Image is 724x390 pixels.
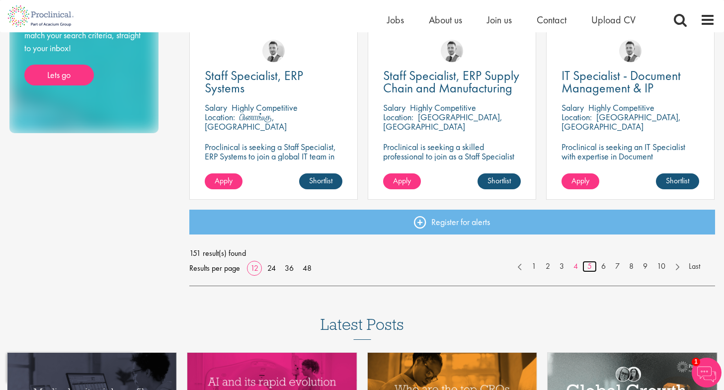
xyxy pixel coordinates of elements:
a: 6 [596,261,611,272]
a: 36 [281,263,297,273]
p: Proclinical is seeking an IT Specialist with expertise in Document Management and Intellectual Pr... [562,142,699,180]
p: பினாங்கு, [GEOGRAPHIC_DATA] [205,111,287,132]
div: Take the hassle out of job hunting and receive the latest jobs that match your search criteria, s... [24,3,144,85]
span: Staff Specialist, ERP Supply Chain and Manufacturing [383,67,519,96]
span: 1 [692,358,700,366]
a: Shortlist [478,173,521,189]
a: 8 [624,261,639,272]
span: Location: [383,111,413,123]
span: Staff Specialist, ERP Systems [205,67,303,96]
a: 12 [247,263,262,273]
a: Staff Specialist, ERP Systems [205,70,342,94]
a: Apply [562,173,599,189]
a: 5 [582,261,597,272]
a: Contact [537,13,566,26]
p: [GEOGRAPHIC_DATA], [GEOGRAPHIC_DATA] [562,111,681,132]
img: Giovanni Esposito [262,40,285,62]
a: 9 [638,261,652,272]
a: IT Specialist - Document Management & IP [562,70,699,94]
h3: Latest Posts [321,316,404,340]
p: [GEOGRAPHIC_DATA], [GEOGRAPHIC_DATA] [383,111,502,132]
a: Shortlist [656,173,699,189]
img: Chatbot [692,358,722,388]
a: 4 [568,261,583,272]
p: Proclinical is seeking a skilled professional to join as a Staff Specialist focusing on ERP Suppl... [383,142,521,180]
a: Last [684,261,705,272]
img: Giovanni Esposito [441,40,463,62]
a: Apply [205,173,242,189]
p: Highly Competitive [410,102,476,113]
span: Results per page [189,261,240,276]
a: Join us [487,13,512,26]
a: 2 [541,261,555,272]
img: Giovanni Esposito [619,40,642,62]
a: About us [429,13,462,26]
a: Staff Specialist, ERP Supply Chain and Manufacturing [383,70,521,94]
span: Salary [383,102,405,113]
a: 48 [299,263,315,273]
p: Proclinical is seeking a Staff Specialist, ERP Systems to join a global IT team in [GEOGRAPHIC_DA... [205,142,342,180]
span: Apply [571,175,589,186]
span: Location: [562,111,592,123]
a: 1 [527,261,541,272]
span: Location: [205,111,235,123]
span: Salary [205,102,227,113]
span: Apply [215,175,233,186]
span: Apply [393,175,411,186]
span: Salary [562,102,584,113]
a: Jobs [387,13,404,26]
a: Lets go [24,65,94,85]
a: 24 [264,263,279,273]
a: Apply [383,173,421,189]
a: 7 [610,261,625,272]
a: Register for alerts [189,210,715,234]
a: Shortlist [299,173,342,189]
a: 3 [555,261,569,272]
span: IT Specialist - Document Management & IP [562,67,681,96]
a: Upload CV [591,13,636,26]
a: 10 [652,261,670,272]
span: 151 result(s) found [189,246,715,261]
p: Highly Competitive [232,102,298,113]
p: Highly Competitive [588,102,654,113]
